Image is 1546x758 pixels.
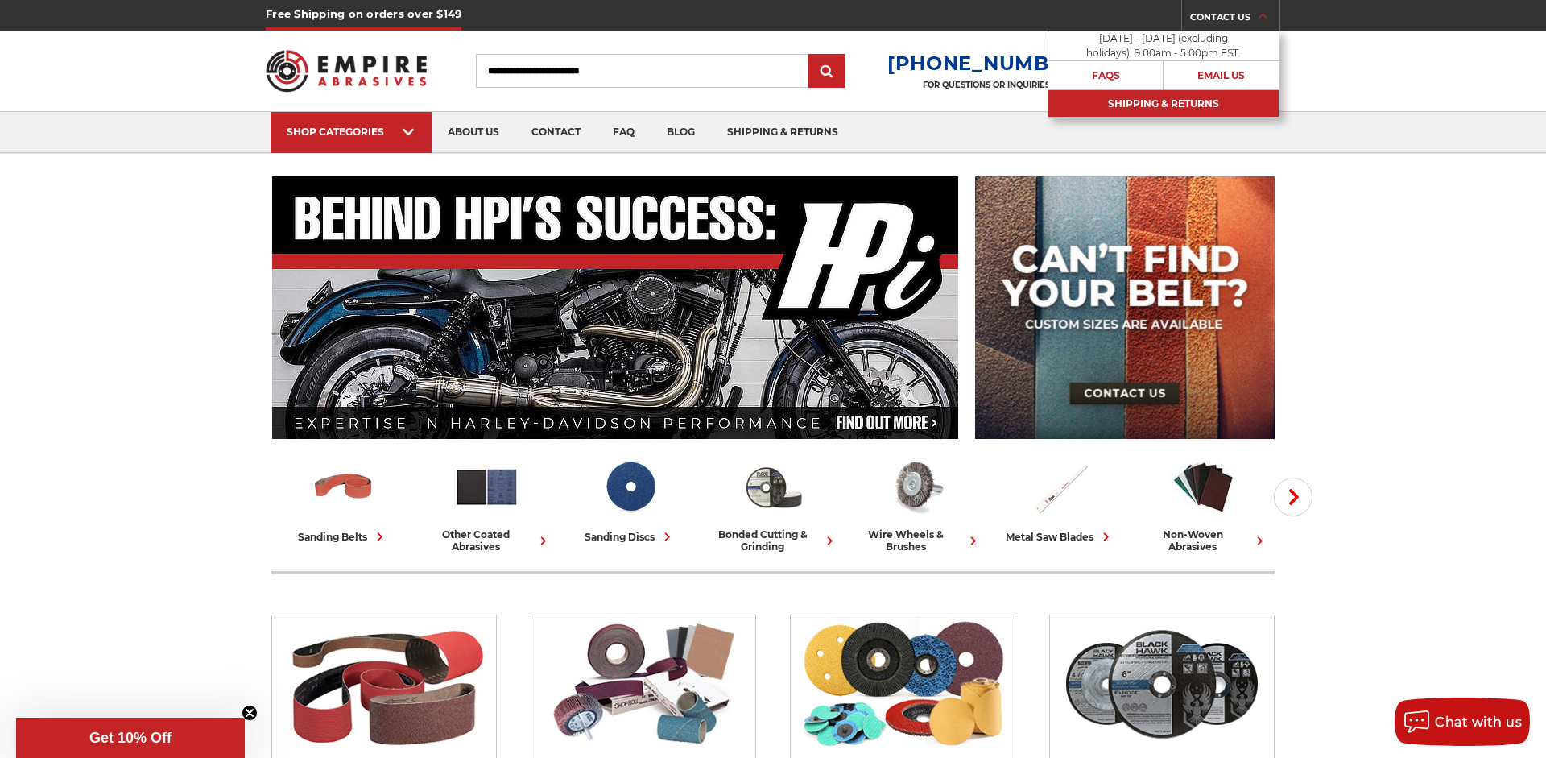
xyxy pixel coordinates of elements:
img: Non-woven Abrasives [1170,454,1237,520]
a: about us [432,112,515,153]
p: [DATE] - [DATE] (excluding holidays), 9:00am - 5:00pm EST. [1084,31,1243,60]
div: sanding discs [585,528,676,545]
div: metal saw blades [1006,528,1114,545]
img: promo banner for custom belts. [975,176,1275,439]
a: Email Us [1164,61,1279,89]
img: Bonded Cutting & Grinding [740,454,807,520]
img: Other Coated Abrasives [453,454,520,520]
img: Metal Saw Blades [1027,454,1093,520]
button: Chat with us [1395,698,1530,746]
img: Sanding Discs [597,454,663,520]
div: SHOP CATEGORIES [287,126,415,138]
a: sanding belts [278,454,408,545]
img: Bonded Cutting & Grinding [1058,615,1267,752]
div: wire wheels & brushes [851,528,982,553]
a: blog [651,112,711,153]
img: Sanding Belts [310,454,377,520]
a: CONTACT US [1190,8,1279,31]
a: metal saw blades [994,454,1125,545]
a: shipping & returns [711,112,854,153]
a: non-woven abrasives [1138,454,1268,553]
a: FAQs [1048,61,1164,89]
div: bonded cutting & grinding [708,528,838,553]
div: Get 10% OffClose teaser [16,718,245,758]
a: Shipping & Returns [1048,89,1279,118]
span: Chat with us [1435,715,1522,730]
img: Wire Wheels & Brushes [883,454,950,520]
img: Sanding Discs [799,615,1007,752]
a: sanding discs [564,454,695,545]
div: other coated abrasives [421,528,552,553]
div: sanding belts [298,528,388,545]
a: contact [515,112,597,153]
button: Next [1274,478,1312,516]
span: Get 10% Off [89,730,172,746]
img: Sanding Belts [280,615,489,752]
a: [PHONE_NUMBER] [887,52,1085,75]
div: non-woven abrasives [1138,528,1268,553]
span: Cart [1256,78,1280,89]
img: Banner for an interview featuring Horsepower Inc who makes Harley performance upgrades featured o... [272,176,959,439]
a: wire wheels & brushes [851,454,982,553]
img: Empire Abrasives [266,39,427,102]
button: Close teaser [242,705,258,721]
p: FOR QUESTIONS OR INQUIRIES [887,80,1085,90]
img: Other Coated Abrasives [539,615,748,752]
a: other coated abrasives [421,454,552,553]
a: faq [597,112,651,153]
input: Submit [811,56,843,88]
a: bonded cutting & grinding [708,454,838,553]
